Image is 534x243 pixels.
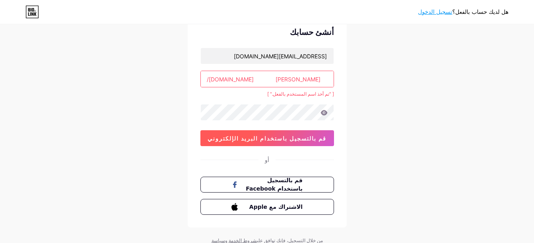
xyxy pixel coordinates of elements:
a: تسجيل الدخول [418,9,452,15]
span: الاشتراك مع Apple [241,203,303,211]
span: قم بالتسجيل باستخدام البريد الإلكتروني [208,135,326,142]
div: [DOMAIN_NAME]/ [207,75,254,83]
div: [ "تم أخذ اسم المستخدم بالفعل." ] [200,91,334,98]
button: قم بالتسجيل باستخدام Facebook [200,177,334,193]
input: اسم المستخدم [201,71,334,87]
div: أنشئ حسابك [200,26,334,38]
button: قم بالتسجيل باستخدام البريد الإلكتروني [200,130,334,146]
input: البريد الإلكتروني [201,48,334,64]
div: أو [265,156,269,164]
button: الاشتراك مع Apple [200,199,334,215]
span: قم بالتسجيل باستخدام Facebook [241,176,303,193]
div: هل لديك حساب بالفعل؟ [418,8,509,16]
